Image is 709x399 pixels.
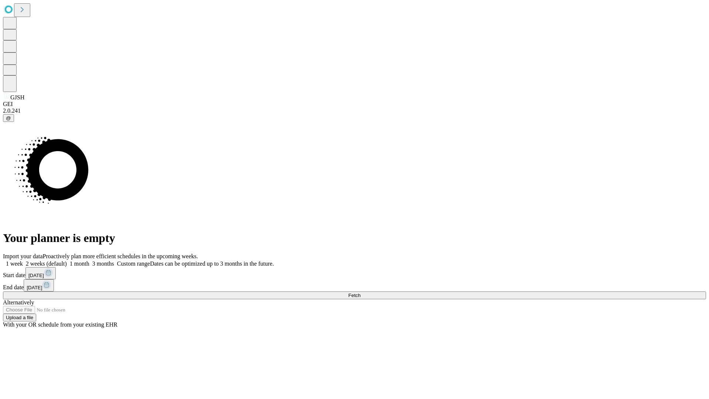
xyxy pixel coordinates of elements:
span: [DATE] [27,285,42,290]
span: Dates can be optimized up to 3 months in the future. [150,260,274,267]
span: Import your data [3,253,43,259]
span: 1 month [70,260,89,267]
button: [DATE] [24,279,54,291]
span: With your OR schedule from your existing EHR [3,321,117,328]
button: @ [3,114,14,122]
span: Custom range [117,260,150,267]
span: Fetch [348,293,360,298]
span: @ [6,115,11,121]
button: Fetch [3,291,706,299]
span: Alternatively [3,299,34,306]
span: Proactively plan more efficient schedules in the upcoming weeks. [43,253,198,259]
h1: Your planner is empty [3,231,706,245]
div: End date [3,279,706,291]
button: Upload a file [3,314,36,321]
button: [DATE] [25,267,56,279]
div: Start date [3,267,706,279]
span: 3 months [92,260,114,267]
span: 1 week [6,260,23,267]
span: 2 weeks (default) [26,260,67,267]
span: GJSH [10,94,24,100]
div: GEI [3,101,706,108]
div: 2.0.241 [3,108,706,114]
span: [DATE] [28,273,44,278]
